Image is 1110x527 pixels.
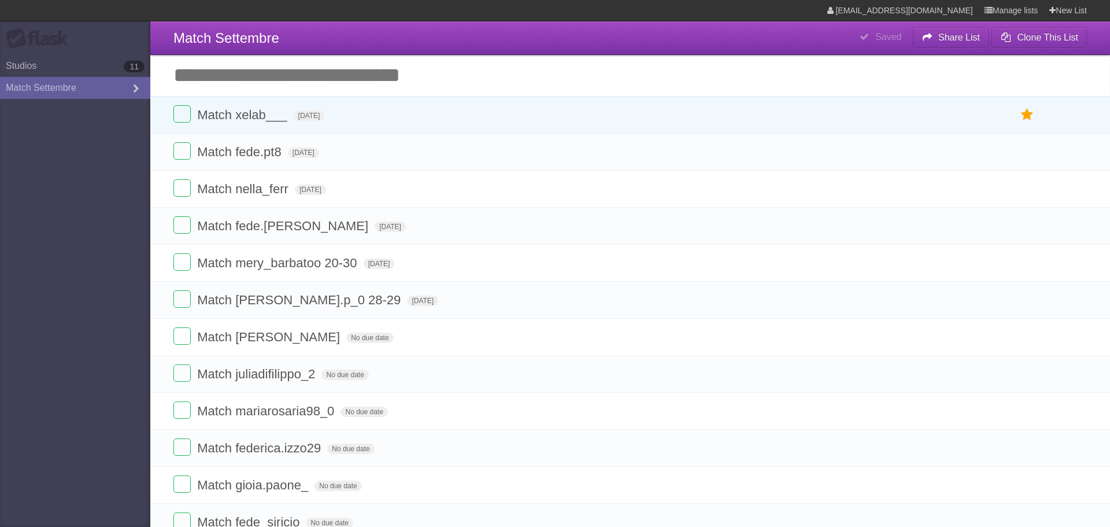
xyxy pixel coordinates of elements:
span: No due date [327,444,374,454]
span: No due date [314,481,361,491]
button: Clone This List [991,27,1087,48]
label: Done [173,105,191,123]
span: Match fede.[PERSON_NAME] [197,219,371,233]
label: Star task [1016,105,1038,124]
label: Done [173,401,191,419]
span: Match Settembre [173,30,279,46]
label: Done [173,327,191,345]
span: Match juliadifilippo_2 [197,367,318,381]
span: Match mery_barbatoo 20-30 [197,256,360,270]
b: Share List [938,32,980,42]
span: [DATE] [375,222,406,232]
span: No due date [321,370,368,380]
div: Flask [6,28,75,49]
span: Match xelab___ [197,108,290,122]
span: Match [PERSON_NAME] [197,330,343,344]
label: Done [173,142,191,160]
span: Match [PERSON_NAME].p_0 28-29 [197,293,404,307]
span: [DATE] [294,110,325,121]
span: Match federica.izzo29 [197,441,324,455]
button: Share List [913,27,989,48]
span: [DATE] [288,148,319,158]
b: Clone This List [1017,32,1078,42]
span: [DATE] [295,185,326,195]
span: [DATE] [407,296,438,306]
span: Match fede.pt8 [197,145,284,159]
span: [DATE] [364,259,395,269]
span: No due date [341,407,387,417]
b: 11 [124,61,145,72]
label: Done [173,364,191,382]
label: Done [173,438,191,456]
span: No due date [346,333,393,343]
span: Match gioia.paone_ [197,478,311,492]
label: Done [173,179,191,197]
label: Done [173,253,191,271]
label: Done [173,476,191,493]
span: Match nella_ferr [197,182,291,196]
label: Done [173,290,191,308]
label: Done [173,216,191,234]
b: Saved [875,32,901,42]
span: Match mariarosaria98_0 [197,404,337,418]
